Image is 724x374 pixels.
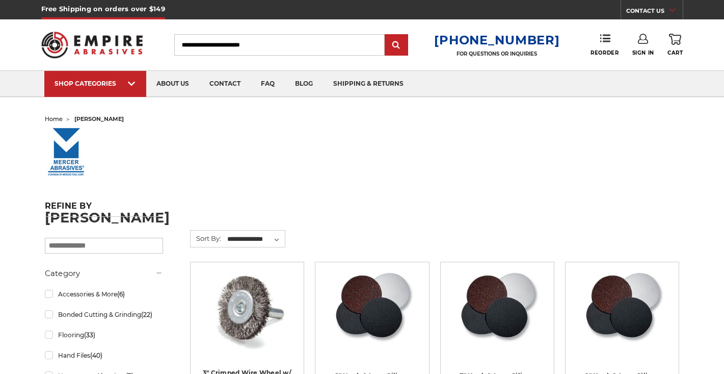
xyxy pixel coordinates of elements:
[45,267,163,280] h5: Category
[434,51,559,57] p: FOR QUESTIONS OR INQUIRIES
[141,311,152,318] span: (22)
[117,290,125,298] span: (6)
[45,127,88,178] img: mercerlogo_1427640391__81402.original.jpg
[45,285,163,303] a: Accessories & More
[581,269,663,351] img: Silicon Carbide 6" Hook & Loop Edger Discs
[456,269,539,351] img: Silicon Carbide 7" Hook & Loop Edger Discs
[285,71,323,97] a: blog
[45,115,63,122] a: home
[667,49,683,56] span: Cart
[45,211,680,225] h1: [PERSON_NAME]
[251,71,285,97] a: faq
[74,115,124,122] span: [PERSON_NAME]
[323,71,414,97] a: shipping & returns
[626,5,683,19] a: CONTACT US
[573,269,672,368] a: Silicon Carbide 6" Hook & Loop Edger Discs
[591,49,619,56] span: Reorder
[146,71,199,97] a: about us
[199,71,251,97] a: contact
[591,34,619,56] a: Reorder
[45,201,163,217] h5: Refine by
[45,306,163,323] a: Bonded Cutting & Grinding
[206,269,288,351] img: Crimped Wire Wheel with Shank Non Magnetic
[41,25,143,65] img: Empire Abrasives
[331,269,413,351] img: Silicon Carbide 8" Hook & Loop Edger Discs
[632,49,654,56] span: Sign In
[226,232,285,247] select: Sort By:
[45,346,163,364] a: Hand Files
[90,352,102,359] span: (40)
[55,80,136,87] div: SHOP CATEGORIES
[667,34,683,56] a: Cart
[434,33,559,47] a: [PHONE_NUMBER]
[386,35,407,56] input: Submit
[198,269,297,368] a: Crimped Wire Wheel with Shank Non Magnetic
[191,231,221,246] label: Sort By:
[323,269,421,368] a: Silicon Carbide 8" Hook & Loop Edger Discs
[84,331,95,339] span: (33)
[448,269,547,368] a: Silicon Carbide 7" Hook & Loop Edger Discs
[45,326,163,344] a: Flooring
